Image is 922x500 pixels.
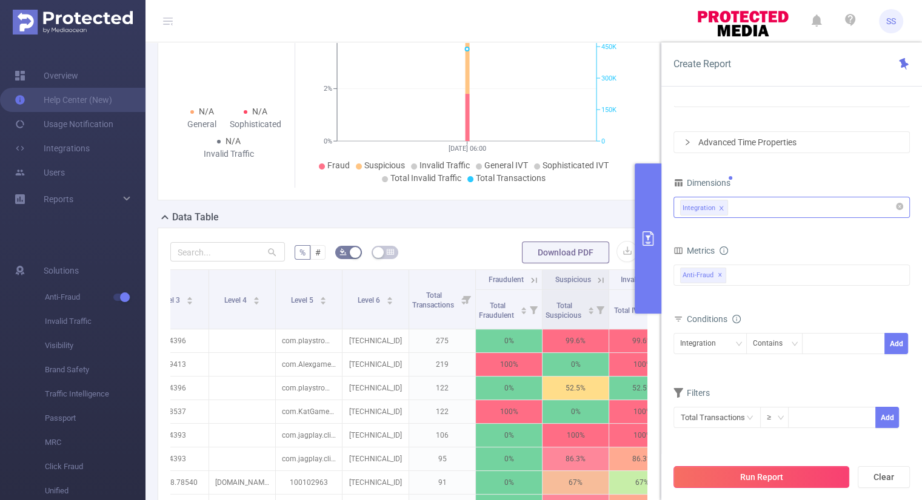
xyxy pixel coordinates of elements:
[587,305,595,312] div: Sort
[543,400,609,423] p: 0%
[673,466,849,488] button: Run Report
[276,400,342,423] p: com.KatGames.LuckyPersonalityRun
[476,471,542,494] p: 0%
[587,305,594,309] i: icon: caret-up
[476,400,542,423] p: 100%
[142,471,209,494] p: 82758.78540
[44,187,73,211] a: Reports
[327,160,350,170] span: Fraud
[543,471,609,494] p: 67%
[520,305,527,309] i: icon: caret-up
[45,285,145,309] span: Anti-Fraud
[687,314,741,324] span: Conditions
[276,353,342,376] p: com.Alexgame.gun_fest
[621,275,664,284] span: Invalid Traffic
[680,200,728,215] li: Integration
[896,203,903,210] i: icon: close-circle
[15,88,112,112] a: Help Center (New)
[543,447,609,470] p: 86.3%
[484,160,528,170] span: General IVT
[390,173,461,183] span: Total Invalid Traffic
[276,329,342,352] p: com.playstrom.dop2
[342,377,409,400] p: [TECHNICAL_ID]
[543,160,609,170] span: Sophisticated IVT
[342,329,409,352] p: [TECHNICAL_ID]
[680,268,726,283] span: Anti-Fraud
[253,295,260,302] div: Sort
[45,309,145,334] span: Invalid Traffic
[680,334,724,354] div: Integration
[45,430,145,455] span: MRC
[364,160,405,170] span: Suspicious
[175,118,229,131] div: General
[202,148,256,160] div: Invalid Traffic
[614,306,644,315] span: Total IVT
[476,447,542,470] p: 0%
[276,471,342,494] p: 100102963
[479,301,516,320] span: Total Fraudulent
[543,353,609,376] p: 0%
[683,200,715,216] div: Integration
[409,424,475,447] p: 106
[720,246,728,255] i: icon: info-circle
[412,291,456,309] span: Total Transactions
[609,329,675,352] p: 99.6%
[172,210,219,225] h2: Data Table
[199,107,214,116] span: N/A
[342,400,409,423] p: [TECHNICAL_ID]
[543,329,609,352] p: 99.6%
[342,353,409,376] p: [TECHNICAL_ID]
[319,300,326,303] i: icon: caret-down
[592,290,609,329] i: Filter menu
[673,246,715,255] span: Metrics
[276,377,342,400] p: com.playstrom.dop2
[886,9,896,33] span: SS
[419,160,470,170] span: Invalid Traffic
[209,471,275,494] p: [DOMAIN_NAME]
[225,136,241,146] span: N/A
[142,377,209,400] p: 84396
[875,407,899,428] button: Add
[609,400,675,423] p: 100%
[224,296,249,304] span: Level 4
[45,382,145,406] span: Traffic Intelligence
[291,296,315,304] span: Level 5
[601,106,616,114] tspan: 150K
[229,118,283,131] div: Sophisticated
[791,340,798,349] i: icon: down
[315,248,321,257] span: #
[718,268,723,283] span: ✕
[358,296,382,304] span: Level 6
[276,424,342,447] p: com.jagplay.client.android.app.thousand.hd
[525,290,542,329] i: Filter menu
[448,145,486,153] tspan: [DATE] 06:00
[601,137,605,145] tspan: 0
[276,447,342,470] p: com.jagplay.client.android.app.thousand.hd
[386,300,393,303] i: icon: caret-down
[253,300,259,303] i: icon: caret-down
[15,136,90,160] a: Integrations
[522,242,609,263] button: Download PDF
[753,334,791,354] div: Contains
[476,424,542,447] p: 0%
[609,424,675,447] p: 100%
[732,315,741,323] i: icon: info-circle
[674,132,909,153] div: icon: rightAdvanced Time Properties
[45,334,145,358] span: Visibility
[609,447,675,470] p: 86.3%
[324,137,332,145] tspan: 0%
[476,329,542,352] p: 0%
[142,424,209,447] p: 84393
[543,377,609,400] p: 52.5%
[555,275,591,284] span: Suspicious
[45,406,145,430] span: Passport
[186,295,193,298] i: icon: caret-up
[158,296,182,304] span: Level 3
[339,248,347,255] i: icon: bg-colors
[587,309,594,313] i: icon: caret-down
[520,305,527,312] div: Sort
[409,400,475,423] p: 122
[609,471,675,494] p: 67%
[142,329,209,352] p: 84396
[387,248,394,255] i: icon: table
